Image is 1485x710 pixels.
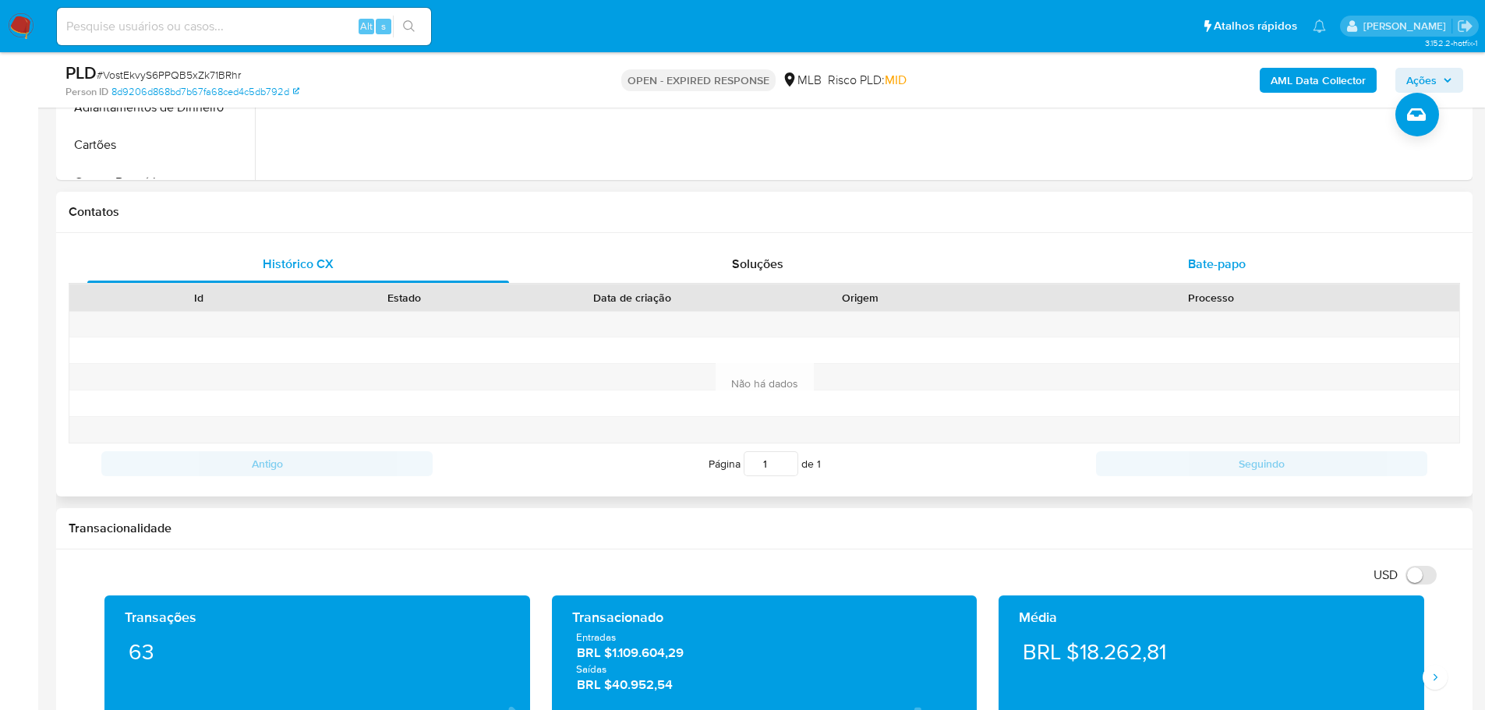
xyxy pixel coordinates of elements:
span: Alt [360,19,373,34]
span: 1 [817,456,821,472]
span: Página de [709,451,821,476]
span: Ações [1406,68,1437,93]
span: Soluções [732,255,783,273]
div: Processo [974,290,1448,306]
button: AML Data Collector [1260,68,1377,93]
div: MLB [782,72,822,89]
span: Atalhos rápidos [1214,18,1297,34]
input: Pesquise usuários ou casos... [57,16,431,37]
span: Histórico CX [263,255,334,273]
b: AML Data Collector [1271,68,1366,93]
b: PLD [65,60,97,85]
a: Sair [1457,18,1473,34]
h1: Contatos [69,204,1460,220]
div: Origem [769,290,952,306]
b: Person ID [65,85,108,99]
span: # VostEkvyS6PPQB5xZk71BRhr [97,67,241,83]
button: search-icon [393,16,425,37]
span: MID [885,71,907,89]
h1: Transacionalidade [69,521,1460,536]
span: Bate-papo [1188,255,1246,273]
button: Seguindo [1096,451,1427,476]
div: Data de criação [518,290,747,306]
button: Ações [1395,68,1463,93]
div: Id [108,290,291,306]
button: Cartões [60,126,255,164]
a: 8d9206d868bd7b67fa68ced4c5db792d [111,85,299,99]
button: Antigo [101,451,433,476]
a: Notificações [1313,19,1326,33]
span: s [381,19,386,34]
p: OPEN - EXPIRED RESPONSE [621,69,776,91]
span: 3.152.2-hotfix-1 [1425,37,1477,49]
div: Estado [313,290,496,306]
button: Contas Bancárias [60,164,255,201]
p: lucas.portella@mercadolivre.com [1363,19,1451,34]
span: Risco PLD: [828,72,907,89]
